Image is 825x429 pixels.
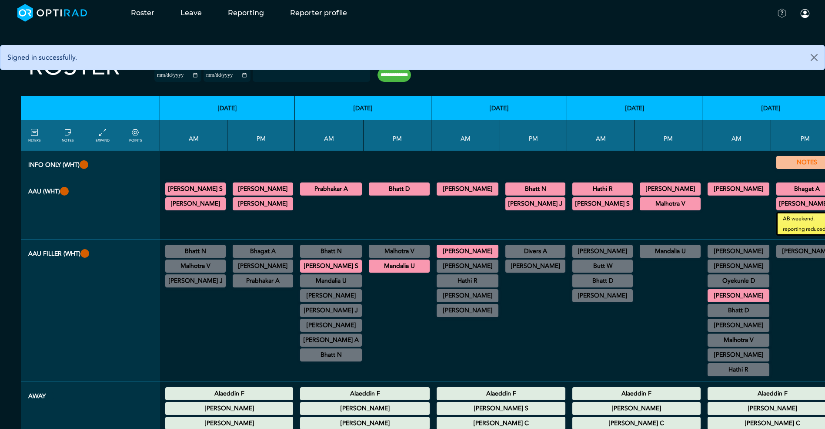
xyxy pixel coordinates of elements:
summary: Mandalia U [370,261,428,271]
div: General CT 11:00 - 12:00 [708,363,769,376]
summary: [PERSON_NAME] [167,199,224,209]
div: CT Trauma & Urgent/MRI Trauma & Urgent 08:30 - 13:30 [437,182,498,196]
summary: Alaeddin F [438,388,564,399]
div: Annual Leave 00:00 - 23:59 [572,387,701,400]
summary: Alaeddin F [574,388,699,399]
div: CT Trauma & Urgent/MRI Trauma & Urgent 08:30 - 13:30 [572,197,633,210]
div: US Diagnostic MSK/US Interventional MSK 09:00 - 12:30 [708,304,769,317]
summary: Butt W [574,261,631,271]
th: PM [227,120,295,151]
div: CT Trauma & Urgent/MRI Trauma & Urgent 08:30 - 13:30 [708,182,769,196]
a: FILTERS [28,128,40,143]
summary: Oyekunle D [709,276,768,286]
summary: Prabhakar A [301,184,361,194]
th: [DATE] [431,96,567,120]
div: Off Site 08:30 - 13:30 [572,289,633,302]
div: US Interventional H&N 13:30 - 16:30 [233,245,293,258]
summary: Alaeddin F [301,388,428,399]
div: CT Trauma & Urgent/MRI Trauma & Urgent 08:30 - 13:30 [300,182,362,196]
summary: Bhatt N [301,246,361,257]
summary: [PERSON_NAME] [234,199,292,209]
th: [DATE] [160,96,295,120]
div: CT Trauma & Urgent/MRI Trauma & Urgent 08:30 - 13:30 [165,197,226,210]
h2: Roster [28,52,120,81]
summary: [PERSON_NAME] [167,418,292,429]
div: General CT/General MRI/General XR 13:30 - 18:30 [505,260,565,273]
summary: Hathi R [438,276,497,286]
summary: [PERSON_NAME] [709,320,768,331]
div: General CT/General MRI/General XR/General NM 13:00 - 14:30 [505,245,565,258]
summary: Bhatt D [574,276,631,286]
summary: Bhatt N [301,350,361,360]
div: General US/US Diagnostic MSK/US Gynaecology/US Interventional H&N/US Interventional MSK/US Interv... [165,260,226,273]
summary: [PERSON_NAME] [507,261,564,271]
th: AM [702,120,771,151]
summary: [PERSON_NAME] [641,184,699,194]
div: Annual Leave 00:00 - 23:59 [437,387,565,400]
summary: [PERSON_NAME] [438,184,497,194]
summary: Hathi R [574,184,631,194]
div: Sick Leave 00:00 - 23:59 [437,402,565,415]
div: General CT/General MRI/General XR 09:30 - 11:30 [708,334,769,347]
summary: [PERSON_NAME] [301,403,428,414]
summary: Malhotra V [167,261,224,271]
summary: Mandalia U [301,276,361,286]
summary: [PERSON_NAME] [167,403,292,414]
summary: [PERSON_NAME] [709,184,768,194]
summary: [PERSON_NAME] S [167,184,224,194]
summary: Alaeddin F [167,388,292,399]
div: CT Trauma & Urgent/MRI Trauma & Urgent 13:30 - 18:30 [233,260,293,273]
div: US Diagnostic MSK/US Interventional MSK/US General Adult 09:00 - 12:00 [300,274,362,287]
div: Annual Leave 00:00 - 23:59 [300,387,430,400]
summary: [PERSON_NAME] J [507,199,564,209]
summary: Hathi R [709,365,768,375]
div: CT Trauma & Urgent/MRI Trauma & Urgent 13:30 - 18:30 [505,197,565,210]
th: [DATE] [295,96,431,120]
button: Close [804,45,825,70]
summary: [PERSON_NAME] [301,320,361,331]
summary: [PERSON_NAME] [709,350,768,360]
summary: Bhatt D [709,305,768,316]
summary: [PERSON_NAME] [234,261,292,271]
th: INFO ONLY (WHT) [21,151,160,177]
div: CT Trauma & Urgent/MRI Trauma & Urgent 13:30 - 18:30 [233,182,293,196]
div: CT Trauma & Urgent/MRI Trauma & Urgent 13:30 - 18:30 [640,197,701,210]
summary: [PERSON_NAME] [234,184,292,194]
a: collapse/expand entries [96,128,110,143]
summary: Bhatt D [370,184,428,194]
summary: Malhotra V [709,335,768,345]
th: PM [364,120,431,151]
div: CT Trauma & Urgent/MRI Trauma & Urgent 13:30 - 18:30 [369,182,430,196]
th: AM [160,120,227,151]
summary: [PERSON_NAME] [438,261,497,271]
div: CT Trauma & Urgent/MRI Trauma & Urgent 13:30 - 18:30 [369,260,430,273]
summary: [PERSON_NAME] J [301,305,361,316]
summary: [PERSON_NAME] C [574,418,699,429]
div: CT Trauma & Urgent/MRI Trauma & Urgent 08:30 - 13:30 [165,182,226,196]
div: BR Symptomatic Clinic 08:30 - 13:00 [708,274,769,287]
div: CT Trauma & Urgent/MRI Trauma & Urgent 08:30 - 13:30 [572,274,633,287]
th: AAU (WHT) [21,177,160,240]
div: General CT/General MRI/General XR 10:00 - 13:30 [437,289,498,302]
div: CT Trauma & Urgent/MRI Trauma & Urgent 08:30 - 13:30 [437,245,498,258]
summary: [PERSON_NAME] [574,246,631,257]
summary: Bhatt N [167,246,224,257]
th: AM [431,120,500,151]
th: [DATE] [567,96,702,120]
div: CT Trauma & Urgent/MRI Trauma & Urgent 13:30 - 18:30 [233,197,293,210]
input: null [254,70,297,78]
div: US Head & Neck/US Interventional H&N 09:15 - 12:15 [300,289,362,302]
summary: [PERSON_NAME] [709,261,768,271]
div: ImE Lead till 1/4/2026 09:00 - 13:00 [708,319,769,332]
div: ImE Lead till 1/4/2026 11:30 - 15:30 [437,304,498,317]
div: CT Trauma & Urgent/MRI Trauma & Urgent 08:30 - 13:30 [300,260,362,273]
div: CT Trauma & Urgent/MRI Trauma & Urgent 08:30 - 13:30 [708,260,769,273]
summary: [PERSON_NAME] J [167,276,224,286]
th: AM [567,120,635,151]
div: US Interventional MSK 08:30 - 11:00 [300,245,362,258]
div: General CT/General MRI/General XR 10:30 - 14:00 [708,348,769,361]
summary: Bhagat A [234,246,292,257]
summary: [PERSON_NAME] [574,403,699,414]
a: collapse/expand expected points [129,128,142,143]
summary: Bhatt N [507,184,564,194]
